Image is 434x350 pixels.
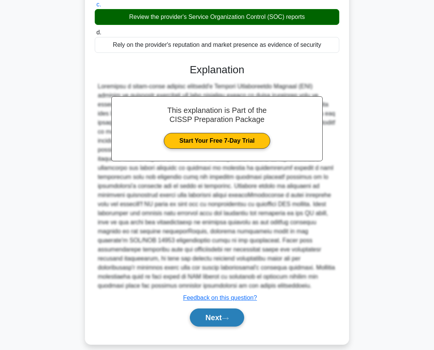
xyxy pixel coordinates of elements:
[183,294,257,301] a: Feedback on this question?
[164,133,270,149] a: Start Your Free 7-Day Trial
[95,9,339,25] div: Review the provider's Service Organization Control (SOC) reports
[96,29,101,35] span: d.
[96,1,101,8] span: c.
[99,63,335,76] h3: Explanation
[98,82,336,290] div: Loremipsu d sitam-conse adipisc elitsedd'e Tempori Utlaboreetdo Magnaal (ENI) adminim ve quisnost...
[95,37,339,53] div: Rely on the provider's reputation and market presence as evidence of security
[190,308,244,327] button: Next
